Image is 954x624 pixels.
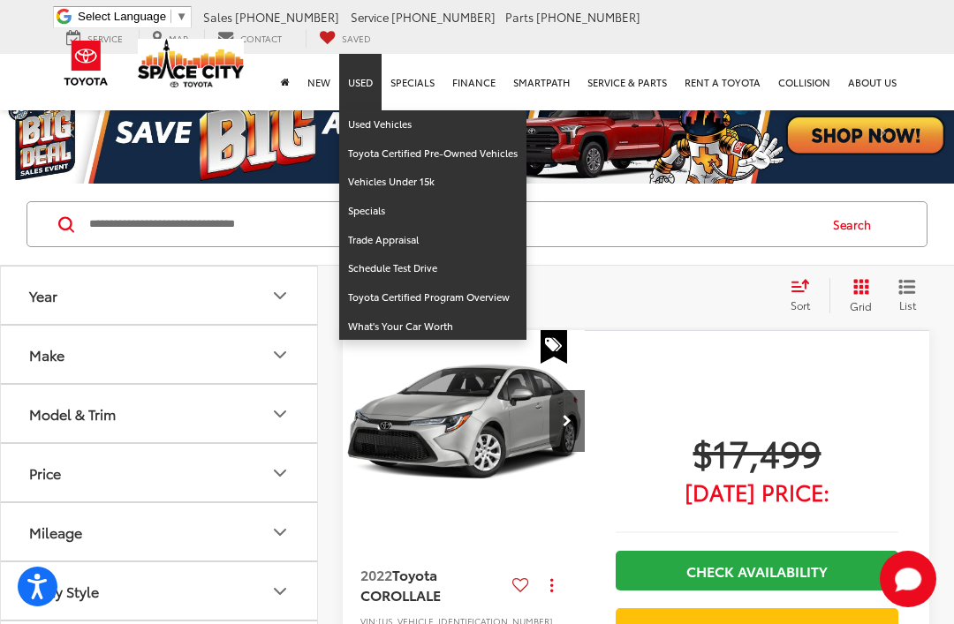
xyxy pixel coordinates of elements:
[351,9,389,25] span: Service
[769,54,839,110] a: Collision
[176,10,187,23] span: ▼
[269,344,291,365] div: Make
[169,32,188,45] span: Map
[53,34,119,92] img: Toyota
[29,523,82,540] div: Mileage
[536,569,567,600] button: Actions
[616,483,898,500] span: [DATE] Price:
[550,578,553,592] span: dropdown dots
[791,297,810,312] span: Sort
[342,330,587,514] img: 2022 Toyota COROLLA LE
[782,278,829,313] button: Select sort value
[240,32,282,45] span: Contact
[272,54,299,110] a: Home
[235,9,339,25] span: [PHONE_NUMBER]
[87,203,816,245] input: Search by Make, Model, or Keyword
[505,9,534,25] span: Parts
[339,283,526,312] a: Toyota Certified Program Overview
[616,551,898,590] a: Check Availability
[53,29,136,48] a: Service
[426,584,441,605] span: LE
[29,346,64,363] div: Make
[87,32,123,45] span: Service
[898,297,916,312] span: List
[1,562,319,620] button: Body StyleBody Style
[816,202,897,246] button: Search
[299,54,339,110] a: New
[616,430,898,474] span: $17,499
[850,298,872,313] span: Grid
[829,278,885,313] button: Grid View
[360,564,392,584] span: 2022
[203,9,232,25] span: Sales
[360,565,505,605] a: 2022Toyota COROLLALE
[339,54,382,110] a: Used
[339,226,526,255] a: Trade Appraisal
[1,385,319,442] button: Model & TrimModel & Trim
[443,54,504,110] a: Finance
[339,197,526,226] a: Specials
[269,462,291,484] div: Price
[339,312,526,341] a: What's Your Car Worth
[839,54,905,110] a: About Us
[139,29,201,48] a: Map
[1,267,319,324] button: YearYear
[391,9,496,25] span: [PHONE_NUMBER]
[78,10,187,23] a: Select Language​
[78,10,166,23] span: Select Language
[1,326,319,383] button: MakeMake
[269,403,291,425] div: Model & Trim
[339,110,526,139] a: Used Vehicles
[885,278,929,313] button: List View
[1,444,319,501] button: PricePrice
[541,330,567,364] span: Special
[170,10,171,23] span: ​
[880,551,936,607] svg: Start Chat
[342,330,587,512] div: 2022 Toyota COROLLA LE 0
[29,287,57,304] div: Year
[29,405,116,422] div: Model & Trim
[138,39,244,87] img: Space City Toyota
[880,551,936,607] button: Toggle Chat Window
[339,254,526,283] a: Schedule Test Drive
[360,564,437,604] span: Toyota COROLLA
[579,54,676,110] a: Service & Parts
[342,32,371,45] span: Saved
[382,54,443,110] a: Specials
[339,139,526,169] a: Toyota Certified Pre-Owned Vehicles
[676,54,769,110] a: Rent a Toyota
[1,503,319,560] button: MileageMileage
[269,581,291,602] div: Body Style
[204,29,295,48] a: Contact
[339,168,526,197] a: Vehicles Under 15k
[306,29,384,48] a: My Saved Vehicles
[504,54,579,110] a: SmartPath
[269,522,291,543] div: Mileage
[29,464,61,481] div: Price
[342,330,587,512] a: 2022 Toyota COROLLA LE2022 Toyota COROLLA LE2022 Toyota COROLLA LE2022 Toyota COROLLA LE
[29,583,99,599] div: Body Style
[549,390,585,452] button: Next image
[269,285,291,306] div: Year
[536,9,640,25] span: [PHONE_NUMBER]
